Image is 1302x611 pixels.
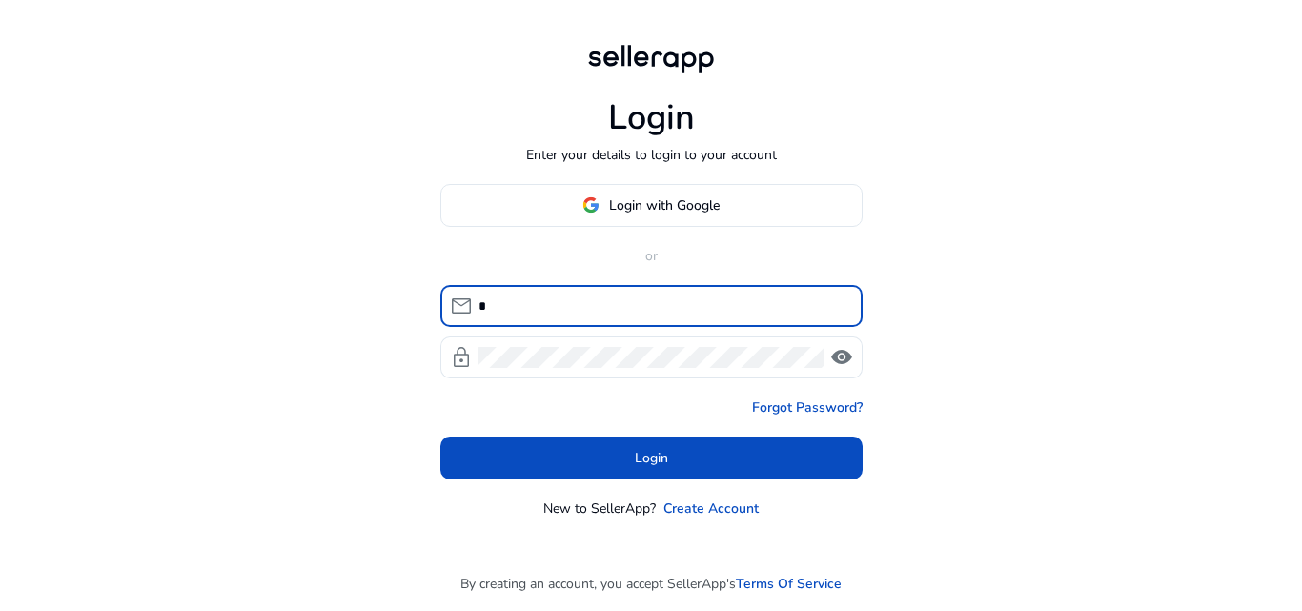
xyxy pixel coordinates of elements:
[582,196,600,214] img: google-logo.svg
[830,346,853,369] span: visibility
[440,246,863,266] p: or
[450,295,473,317] span: mail
[663,499,759,519] a: Create Account
[526,145,777,165] p: Enter your details to login to your account
[736,574,842,594] a: Terms Of Service
[543,499,656,519] p: New to SellerApp?
[752,397,863,418] a: Forgot Password?
[440,437,863,479] button: Login
[608,97,695,138] h1: Login
[440,184,863,227] button: Login with Google
[635,448,668,468] span: Login
[609,195,720,215] span: Login with Google
[450,346,473,369] span: lock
